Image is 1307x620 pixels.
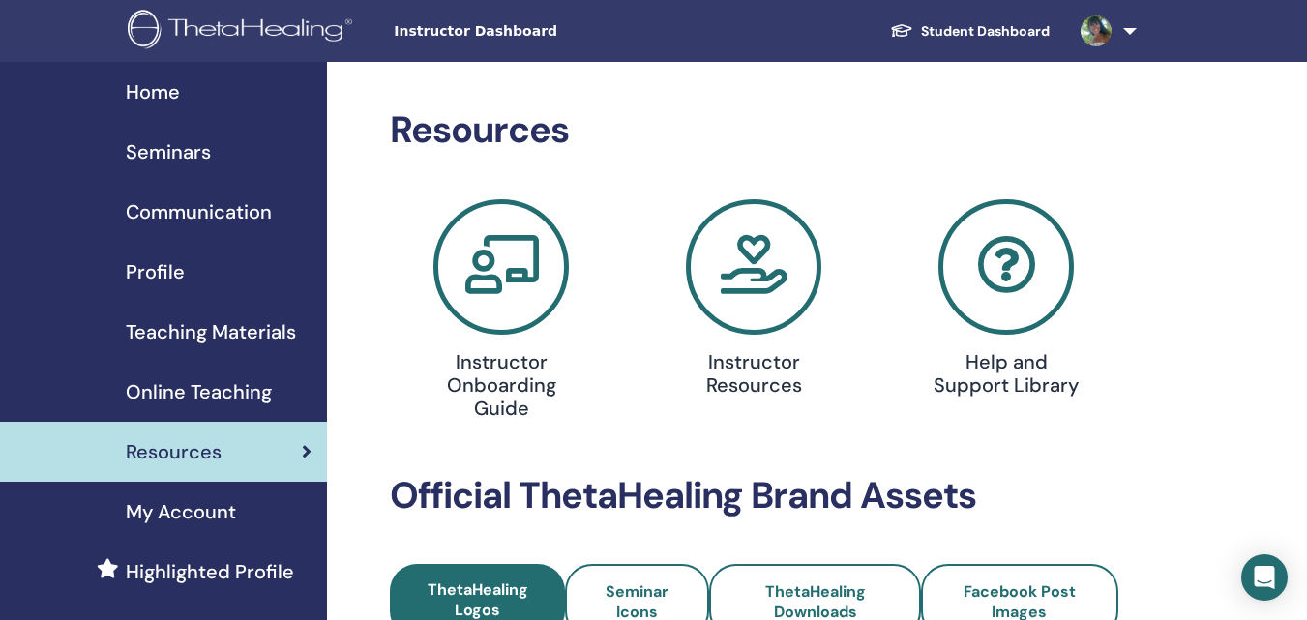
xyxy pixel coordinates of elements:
[126,557,294,586] span: Highlighted Profile
[387,199,616,428] a: Instructor Onboarding Guide
[126,197,272,226] span: Communication
[128,10,359,53] img: logo.png
[390,108,1118,153] h2: Resources
[126,377,272,406] span: Online Teaching
[126,317,296,346] span: Teaching Materials
[126,257,185,286] span: Profile
[126,137,211,166] span: Seminars
[892,199,1121,404] a: Help and Support Library
[126,497,236,526] span: My Account
[126,77,180,106] span: Home
[390,474,1118,518] h2: Official ThetaHealing Brand Assets
[1081,15,1112,46] img: default.jpg
[890,22,913,39] img: graduation-cap-white.svg
[875,14,1065,49] a: Student Dashboard
[421,350,581,420] h4: Instructor Onboarding Guide
[926,350,1086,397] h4: Help and Support Library
[394,21,684,42] span: Instructor Dashboard
[673,350,834,397] h4: Instructor Resources
[428,579,528,620] span: ThetaHealing Logos
[639,199,869,404] a: Instructor Resources
[1241,554,1288,601] div: Open Intercom Messenger
[126,437,222,466] span: Resources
